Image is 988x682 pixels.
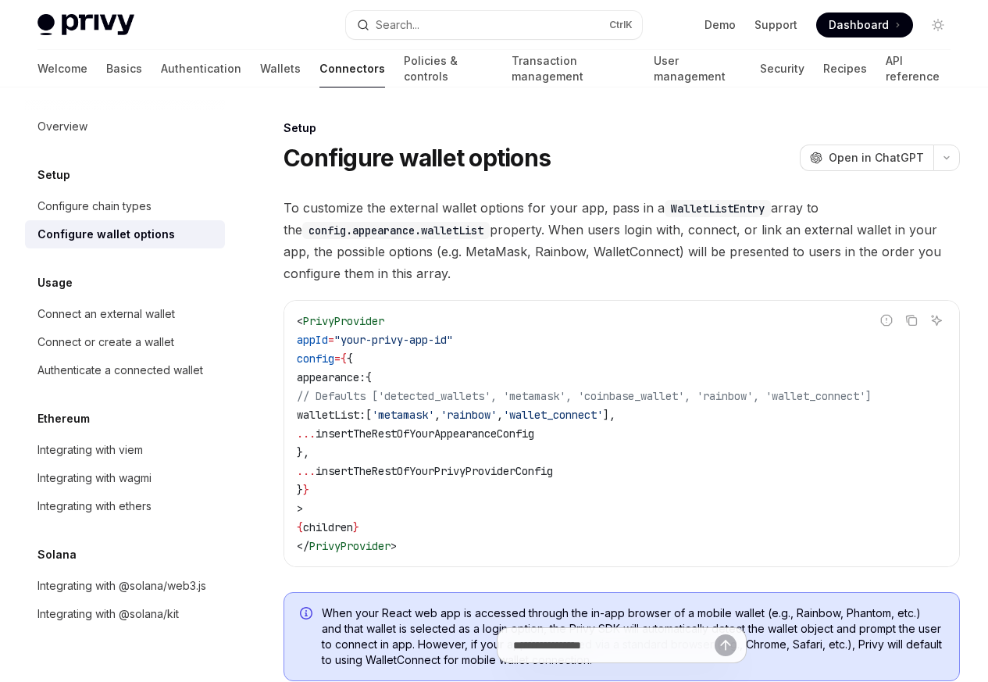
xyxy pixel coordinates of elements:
a: Integrating with @solana/web3.js [25,572,225,600]
a: Demo [704,17,736,33]
div: Integrating with viem [37,441,143,459]
a: Connect or create a wallet [25,328,225,356]
span: ... [297,427,316,441]
span: walletList: [297,408,366,422]
span: // Defaults ['detected_wallets', 'metamask', 'coinbase_wallet', 'rainbow', 'wallet_connect'] [297,389,872,403]
div: Setup [284,120,960,136]
div: Search... [376,16,419,34]
a: Configure wallet options [25,220,225,248]
a: Connect an external wallet [25,300,225,328]
button: Open in ChatGPT [800,145,933,171]
span: { [341,352,347,366]
span: appearance: [297,370,366,384]
span: < [297,314,303,328]
span: Ctrl K [609,19,633,31]
span: > [297,502,303,516]
a: Integrating with @solana/kit [25,600,225,628]
span: "your-privy-app-id" [334,333,453,347]
span: insertTheRestOfYourPrivyProviderConfig [316,464,553,478]
div: Integrating with @solana/kit [37,605,179,623]
button: Ask AI [926,310,947,330]
h5: Solana [37,545,77,564]
span: { [297,520,303,534]
svg: Info [300,607,316,623]
a: Welcome [37,50,87,87]
a: Security [760,50,804,87]
span: }, [297,445,309,459]
button: Send message [715,634,737,656]
span: When your React web app is accessed through the in-app browser of a mobile wallet (e.g., Rainbow,... [322,605,943,668]
div: Configure chain types [37,197,152,216]
span: </ [297,539,309,553]
a: Basics [106,50,142,87]
button: Toggle dark mode [926,12,951,37]
a: Overview [25,112,225,141]
a: Connectors [319,50,385,87]
div: Integrating with @solana/web3.js [37,577,206,595]
code: config.appearance.walletList [302,222,490,239]
span: ], [603,408,615,422]
span: insertTheRestOfYourAppearanceConfig [316,427,534,441]
span: } [297,483,303,497]
span: { [366,370,372,384]
div: Connect an external wallet [37,305,175,323]
a: Integrating with wagmi [25,464,225,492]
span: 'wallet_connect' [503,408,603,422]
a: User management [654,50,741,87]
span: 'rainbow' [440,408,497,422]
span: } [303,483,309,497]
span: appId [297,333,328,347]
h5: Setup [37,166,70,184]
div: Configure wallet options [37,225,175,244]
h1: Configure wallet options [284,144,551,172]
span: { [347,352,353,366]
a: API reference [886,50,951,87]
div: Authenticate a connected wallet [37,361,203,380]
span: PrivyProvider [309,539,391,553]
span: [ [366,408,372,422]
a: Policies & controls [404,50,493,87]
button: Report incorrect code [876,310,897,330]
code: WalletListEntry [665,200,771,217]
a: Transaction management [512,50,635,87]
span: To customize the external wallet options for your app, pass in a array to the property. When user... [284,197,960,284]
a: Dashboard [816,12,913,37]
div: Integrating with wagmi [37,469,152,487]
span: > [391,539,397,553]
div: Integrating with ethers [37,497,152,516]
input: Ask a question... [513,628,715,662]
a: Wallets [260,50,301,87]
span: Open in ChatGPT [829,150,924,166]
span: children [303,520,353,534]
span: PrivyProvider [303,314,384,328]
span: ... [297,464,316,478]
div: Overview [37,117,87,136]
div: Connect or create a wallet [37,333,174,352]
h5: Ethereum [37,409,90,428]
span: Dashboard [829,17,889,33]
span: , [497,408,503,422]
span: = [328,333,334,347]
a: Configure chain types [25,192,225,220]
span: , [434,408,440,422]
button: Open search [346,11,642,39]
a: Integrating with viem [25,436,225,464]
a: Integrating with ethers [25,492,225,520]
span: } [353,520,359,534]
span: config [297,352,334,366]
span: 'metamask' [372,408,434,422]
button: Copy the contents from the code block [901,310,922,330]
a: Support [754,17,797,33]
img: light logo [37,14,134,36]
a: Recipes [823,50,867,87]
a: Authenticate a connected wallet [25,356,225,384]
span: = [334,352,341,366]
h5: Usage [37,273,73,292]
a: Authentication [161,50,241,87]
